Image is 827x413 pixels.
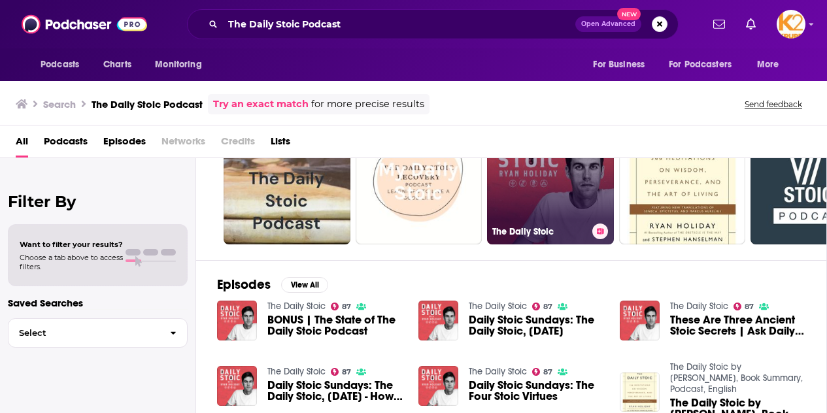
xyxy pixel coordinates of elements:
[342,304,351,310] span: 87
[267,380,403,402] span: Daily Stoic Sundays: The Daily Stoic, [DATE] - How to Turn Your Trials Into Triumphs
[92,98,203,110] h3: The Daily Stoic Podcast
[267,314,403,337] a: BONUS | The State of The Daily Stoic Podcast
[543,369,552,375] span: 87
[41,56,79,74] span: Podcasts
[532,368,553,376] a: 87
[217,301,257,340] img: BONUS | The State of The Daily Stoic Podcast
[146,52,218,77] button: open menu
[155,56,201,74] span: Monitoring
[660,52,751,77] button: open menu
[271,131,290,157] a: Lists
[469,366,527,377] a: The Daily Stoic
[593,56,645,74] span: For Business
[8,192,188,211] h2: Filter By
[43,98,76,110] h3: Search
[670,301,728,312] a: The Daily Stoic
[487,118,614,244] a: 87The Daily Stoic
[8,297,188,309] p: Saved Searches
[748,52,796,77] button: open menu
[669,56,732,74] span: For Podcasters
[31,52,96,77] button: open menu
[8,329,160,337] span: Select
[267,301,326,312] a: The Daily Stoic
[161,131,205,157] span: Networks
[777,10,805,39] img: User Profile
[745,304,754,310] span: 87
[469,301,527,312] a: The Daily Stoic
[741,13,761,35] a: Show notifications dropdown
[708,13,730,35] a: Show notifications dropdown
[777,10,805,39] span: Logged in as K2Krupp
[581,21,635,27] span: Open Advanced
[543,304,552,310] span: 87
[187,9,679,39] div: Search podcasts, credits, & more...
[95,52,139,77] a: Charts
[620,372,660,412] img: The Daily Stoic by Ryan Holiday, Book Summary, Podcast, English
[575,16,641,32] button: Open AdvancedNew
[469,314,604,337] a: Daily Stoic Sundays: The Daily Stoic, August 9
[342,369,351,375] span: 87
[281,277,328,293] button: View All
[331,303,352,310] a: 87
[8,318,188,348] button: Select
[221,131,255,157] span: Credits
[44,131,88,157] a: Podcasts
[777,10,805,39] button: Show profile menu
[584,52,661,77] button: open menu
[311,97,424,112] span: for more precise results
[734,303,754,310] a: 87
[670,361,803,395] a: The Daily Stoic by Ryan Holiday, Book Summary, Podcast, English
[217,276,271,293] h2: Episodes
[741,99,806,110] button: Send feedback
[267,380,403,402] a: Daily Stoic Sundays: The Daily Stoic, August 16 - How to Turn Your Trials Into Triumphs
[331,368,352,376] a: 87
[223,14,575,35] input: Search podcasts, credits, & more...
[757,56,779,74] span: More
[532,303,553,310] a: 87
[418,366,458,406] img: Daily Stoic Sundays: The Four Stoic Virtues
[617,8,641,20] span: New
[103,56,131,74] span: Charts
[217,276,328,293] a: EpisodesView All
[20,240,123,249] span: Want to filter your results?
[213,97,309,112] a: Try an exact match
[217,366,257,406] img: Daily Stoic Sundays: The Daily Stoic, August 16 - How to Turn Your Trials Into Triumphs
[267,366,326,377] a: The Daily Stoic
[22,12,147,37] img: Podchaser - Follow, Share and Rate Podcasts
[16,131,28,157] a: All
[20,253,123,271] span: Choose a tab above to access filters.
[670,314,805,337] a: These Are Three Ancient Stoic Secrets | Ask Daily Stoic
[418,301,458,340] img: Daily Stoic Sundays: The Daily Stoic, August 9
[469,380,604,402] a: Daily Stoic Sundays: The Four Stoic Virtues
[492,226,587,237] h3: The Daily Stoic
[620,301,660,340] img: These Are Three Ancient Stoic Secrets | Ask Daily Stoic
[469,314,604,337] span: Daily Stoic Sundays: The Daily Stoic, [DATE]
[103,131,146,157] a: Episodes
